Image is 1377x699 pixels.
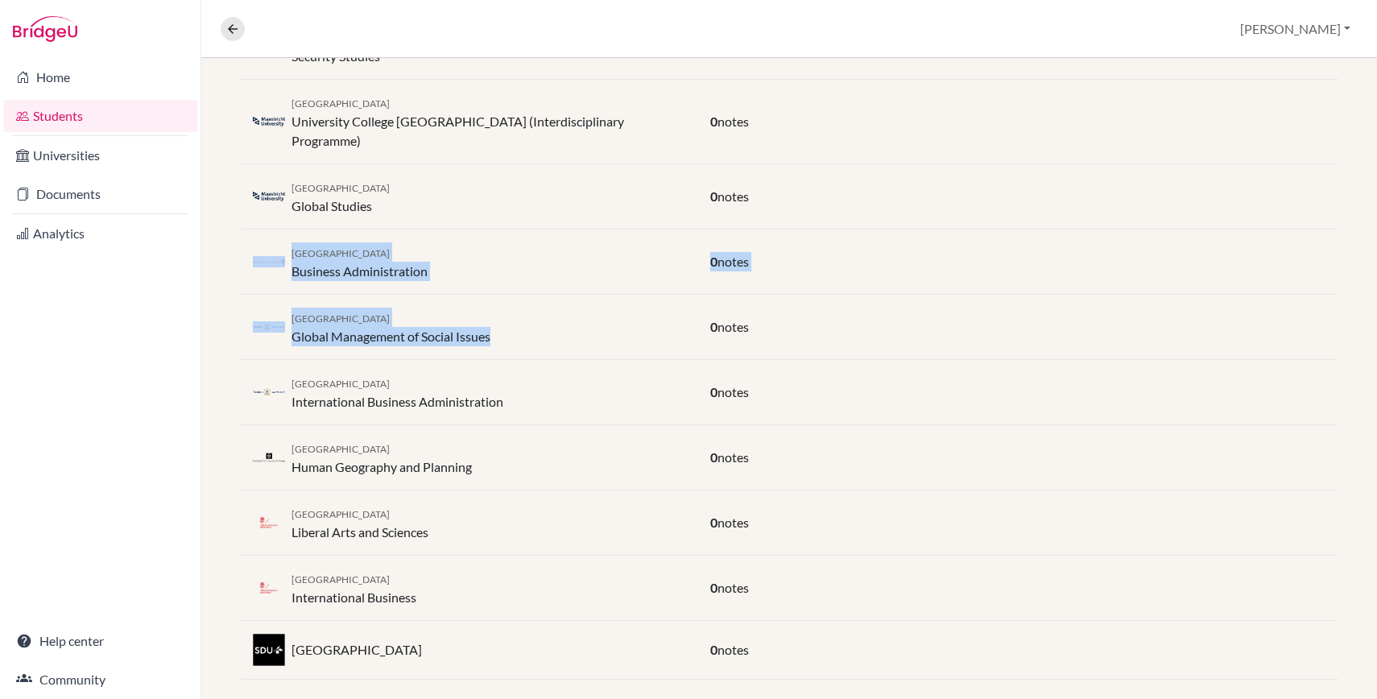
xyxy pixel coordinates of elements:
[717,515,749,530] span: notes
[710,188,717,204] span: 0
[253,256,285,268] img: nl_ru_ggvfswc0.png
[292,508,390,520] span: [GEOGRAPHIC_DATA]
[3,664,197,696] a: Community
[292,569,416,607] div: International Business
[292,503,428,542] div: Liberal Arts and Sciences
[3,139,197,172] a: Universities
[253,582,285,594] img: nl_rug_5xr4mhnp.png
[717,449,749,465] span: notes
[717,384,749,399] span: notes
[292,373,503,412] div: International Business Administration
[292,242,428,281] div: Business Administration
[292,177,390,216] div: Global Studies
[710,449,717,465] span: 0
[1233,14,1358,44] button: [PERSON_NAME]
[253,452,285,464] img: nl_uva_p9o648rg.png
[3,217,197,250] a: Analytics
[717,319,749,334] span: notes
[253,191,285,203] img: nl_maa_omvxt46b.png
[710,114,717,129] span: 0
[253,517,285,529] img: nl_rug_5xr4mhnp.png
[710,319,717,334] span: 0
[710,580,717,595] span: 0
[292,438,472,477] div: Human Geography and Planning
[710,384,717,399] span: 0
[292,97,390,110] span: [GEOGRAPHIC_DATA]
[717,114,749,129] span: notes
[292,443,390,455] span: [GEOGRAPHIC_DATA]
[710,515,717,530] span: 0
[253,321,285,333] img: nl_til_4eq1jlri.png
[717,188,749,204] span: notes
[292,573,390,585] span: [GEOGRAPHIC_DATA]
[3,178,197,210] a: Documents
[253,387,285,399] img: nl_til_4eq1jlri.png
[292,93,686,151] div: University College [GEOGRAPHIC_DATA] (Interdisciplinary Programme)
[292,378,390,390] span: [GEOGRAPHIC_DATA]
[292,182,390,194] span: [GEOGRAPHIC_DATA]
[292,247,390,259] span: [GEOGRAPHIC_DATA]
[3,625,197,657] a: Help center
[710,642,717,657] span: 0
[717,580,749,595] span: notes
[292,312,390,325] span: [GEOGRAPHIC_DATA]
[292,640,422,660] p: [GEOGRAPHIC_DATA]
[13,16,77,42] img: Bridge-U
[3,100,197,132] a: Students
[710,254,717,269] span: 0
[253,634,285,666] img: dk_sdu_qxf4lvuk.jpeg
[253,116,285,128] img: nl_maa_omvxt46b.png
[717,642,749,657] span: notes
[292,308,490,346] div: Global Management of Social Issues
[717,254,749,269] span: notes
[3,61,197,93] a: Home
